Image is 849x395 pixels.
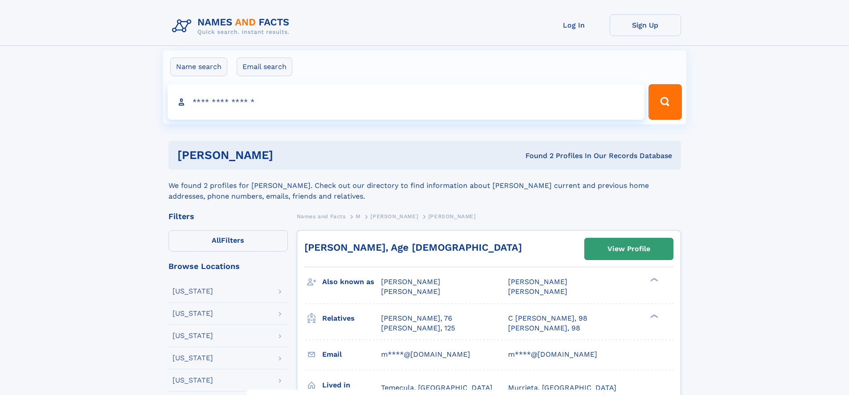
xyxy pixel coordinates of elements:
input: search input [168,84,645,120]
span: [PERSON_NAME] [381,287,440,296]
a: M [356,211,361,222]
div: View Profile [607,239,650,259]
span: [PERSON_NAME] [370,213,418,220]
a: [PERSON_NAME], 98 [508,323,580,333]
h3: Also known as [322,274,381,289]
a: Sign Up [610,14,681,36]
label: Filters [168,230,288,252]
span: [PERSON_NAME] [428,213,476,220]
span: [PERSON_NAME] [508,277,567,286]
img: Logo Names and Facts [168,14,297,38]
a: [PERSON_NAME], Age [DEMOGRAPHIC_DATA] [304,242,522,253]
span: All [212,236,221,244]
h3: Email [322,347,381,362]
div: [US_STATE] [172,310,213,317]
h1: [PERSON_NAME] [177,150,399,161]
a: Names and Facts [297,211,346,222]
label: Name search [170,57,227,76]
span: Murrieta, [GEOGRAPHIC_DATA] [508,383,616,392]
label: Email search [237,57,292,76]
a: [PERSON_NAME] [370,211,418,222]
div: [US_STATE] [172,332,213,339]
a: View Profile [585,238,673,260]
a: Log In [538,14,610,36]
span: Temecula, [GEOGRAPHIC_DATA] [381,383,492,392]
div: ❯ [648,277,659,283]
span: M [356,213,361,220]
a: [PERSON_NAME], 125 [381,323,455,333]
span: [PERSON_NAME] [381,277,440,286]
a: [PERSON_NAME], 76 [381,314,452,323]
div: [US_STATE] [172,288,213,295]
div: [US_STATE] [172,377,213,384]
div: We found 2 profiles for [PERSON_NAME]. Check out our directory to find information about [PERSON_... [168,170,681,202]
button: Search Button [648,84,681,120]
div: ❯ [648,313,659,319]
div: [US_STATE] [172,354,213,362]
div: Filters [168,212,288,220]
span: [PERSON_NAME] [508,287,567,296]
a: C [PERSON_NAME], 98 [508,314,587,323]
div: Found 2 Profiles In Our Records Database [399,151,672,161]
h3: Relatives [322,311,381,326]
h3: Lived in [322,378,381,393]
div: Browse Locations [168,262,288,270]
